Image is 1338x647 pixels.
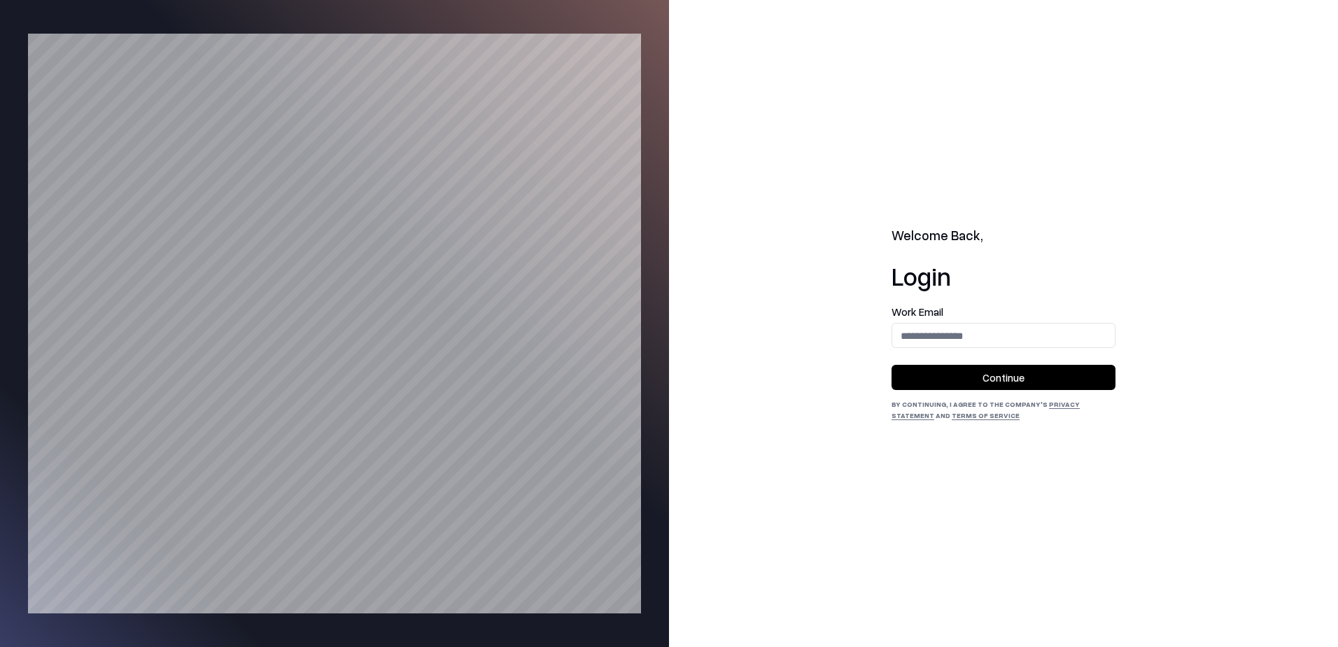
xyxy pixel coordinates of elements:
[892,365,1115,390] button: Continue
[892,307,1115,317] label: Work Email
[952,411,1020,419] a: Terms of Service
[892,226,1115,246] h2: Welcome Back,
[892,262,1115,290] h1: Login
[892,398,1115,421] div: By continuing, I agree to the Company's and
